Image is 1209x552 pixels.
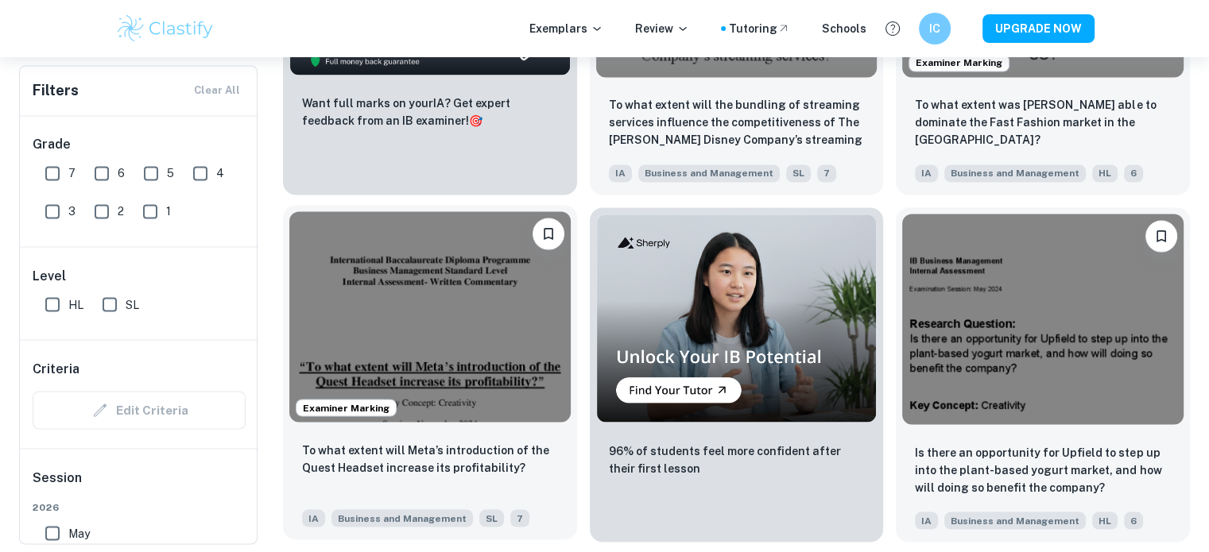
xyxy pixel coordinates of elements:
p: 96% of students feel more confident after their first lesson [609,442,865,477]
span: 1 [166,203,171,220]
span: 3 [68,203,76,220]
button: Bookmark [533,218,564,249]
a: Examiner MarkingBookmarkTo what extent will Meta’s introduction of the Quest Headset increase its... [283,207,577,542]
button: IC [919,13,951,44]
span: IA [915,164,938,182]
p: To what extent will the bundling of streaming services influence the competitiveness of The Walt ... [609,96,865,150]
span: IA [609,164,632,182]
a: BookmarkIs there an opportunity for Upfield to step up into the plant-based yogurt market, and ho... [896,207,1190,542]
a: Thumbnail96% of students feel more confident after their first lesson [590,207,884,542]
span: SL [786,164,811,182]
span: 6 [1124,511,1143,529]
h6: Grade [33,135,246,154]
button: Bookmark [1145,220,1177,252]
span: Business and Management [944,164,1086,182]
span: 6 [1124,164,1143,182]
span: 7 [68,164,76,182]
div: Criteria filters are unavailable when searching by topic [33,391,246,429]
h6: Filters [33,79,79,102]
p: To what extent will Meta’s introduction of the Quest Headset increase its profitability? [302,441,558,476]
span: 7 [510,509,529,527]
span: HL [1092,511,1118,529]
button: Help and Feedback [879,15,906,42]
span: HL [1092,164,1118,182]
span: 2026 [33,500,246,514]
p: To what extent was SHEIN able to dominate the Fast Fashion market in the US? [915,96,1171,149]
span: 5 [167,164,174,182]
img: Clastify logo [115,13,216,44]
img: Business and Management IA example thumbnail: Is there an opportunity for Upfield to s [902,214,1184,424]
span: 6 [118,164,125,182]
img: Thumbnail [596,214,878,423]
a: Schools [822,20,866,37]
h6: IC [925,20,944,37]
span: SL [479,509,504,527]
span: IA [302,509,325,527]
img: Business and Management IA example thumbnail: To what extent will Meta’s introduction [289,211,571,422]
h6: Level [33,266,246,285]
button: UPGRADE NOW [982,14,1095,43]
span: 2 [118,203,124,220]
span: SL [126,295,139,313]
p: Review [635,20,689,37]
h6: Criteria [33,359,79,378]
p: Want full marks on your IA ? Get expert feedback from an IB examiner! [302,95,558,129]
span: IA [915,511,938,529]
span: Business and Management [331,509,473,527]
span: 🎯 [469,114,482,127]
span: Business and Management [638,164,780,182]
span: Examiner Marking [296,400,396,415]
p: Exemplars [529,20,603,37]
span: May [68,524,90,542]
h6: Session [33,468,246,500]
span: Business and Management [944,511,1086,529]
span: Examiner Marking [909,56,1009,70]
span: 4 [216,164,224,182]
p: Is there an opportunity for Upfield to step up into the plant-based yogurt market, and how will d... [915,443,1171,496]
span: HL [68,295,83,313]
span: 7 [817,164,836,182]
a: Tutoring [729,20,790,37]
